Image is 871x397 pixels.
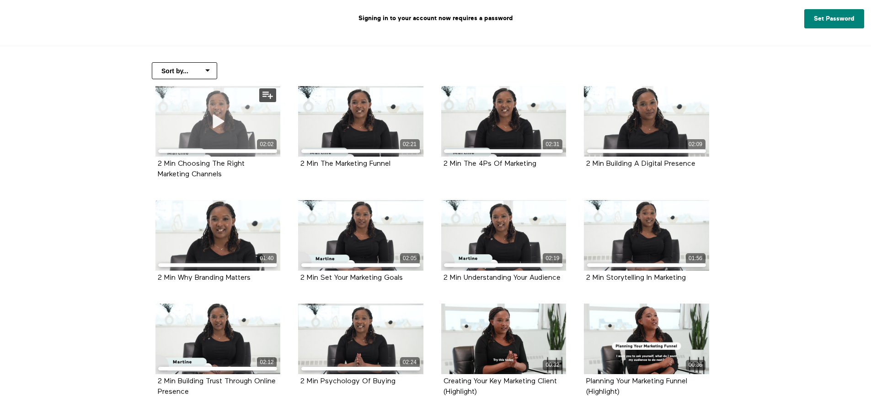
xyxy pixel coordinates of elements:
[444,160,536,167] a: 2 Min The 4Ps Of Marketing
[686,253,705,264] div: 01:56
[586,378,687,395] a: Planning Your Marketing Funnel (Highlight)
[441,86,566,157] a: 2 Min The 4Ps Of Marketing 02:31
[543,360,562,370] div: 00:32
[804,9,864,28] a: Set Password
[300,378,395,385] strong: 2 Min Psychology Of Buying
[259,88,276,102] button: Add to my list
[298,200,423,271] a: 2 Min Set Your Marketing Goals 02:05
[158,160,245,178] strong: 2 Min Choosing The Right Marketing Channels
[257,139,277,150] div: 02:02
[543,139,562,150] div: 02:31
[257,253,277,264] div: 01:40
[400,253,420,264] div: 02:05
[441,200,566,271] a: 2 Min Understanding Your Audience 02:19
[586,274,686,281] a: 2 Min Storytelling In Marketing
[155,304,281,374] a: 2 Min Building Trust Through Online Presence 02:12
[584,200,709,271] a: 2 Min Storytelling In Marketing 01:56
[444,274,561,281] a: 2 Min Understanding Your Audience
[686,139,705,150] div: 02:09
[543,253,562,264] div: 02:19
[158,160,245,178] a: 2 Min Choosing The Right Marketing Channels
[158,274,251,281] a: 2 Min Why Branding Matters
[300,378,395,385] a: 2 Min Psychology Of Buying
[584,304,709,374] a: Planning Your Marketing Funnel (Highlight) 00:36
[584,86,709,157] a: 2 Min Building A Digital Presence 02:09
[586,160,695,167] a: 2 Min Building A Digital Presence
[7,7,864,30] p: Signing in to your account now requires a password
[158,378,276,395] a: 2 Min Building Trust Through Online Presence
[155,200,281,271] a: 2 Min Why Branding Matters 01:40
[686,360,705,370] div: 00:36
[155,86,281,157] a: 2 Min Choosing The Right Marketing Channels 02:02
[298,304,423,374] a: 2 Min Psychology Of Buying 02:24
[400,357,420,368] div: 02:24
[444,378,557,395] a: Creating Your Key Marketing Client (Highlight)
[300,274,403,281] a: 2 Min Set Your Marketing Goals
[257,357,277,368] div: 02:12
[441,304,566,374] a: Creating Your Key Marketing Client (Highlight) 00:32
